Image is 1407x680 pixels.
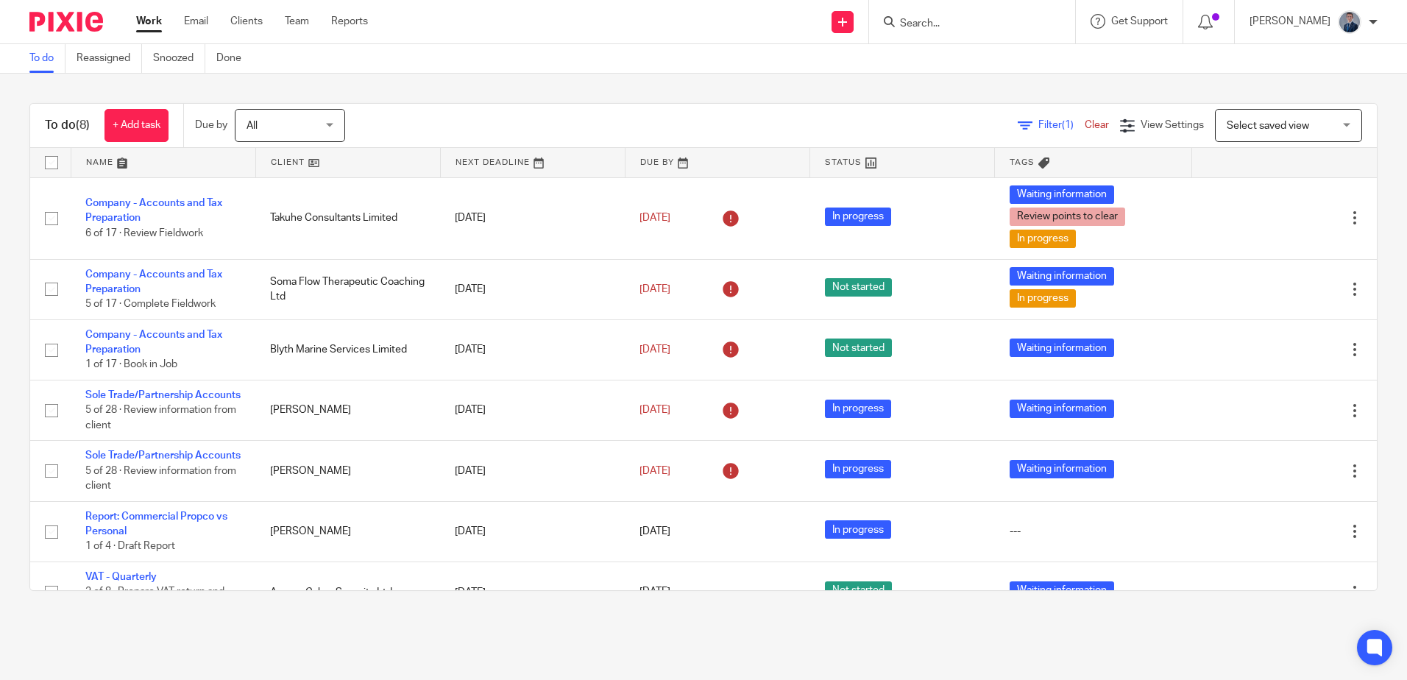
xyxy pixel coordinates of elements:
a: Done [216,44,252,73]
input: Search [899,18,1031,31]
span: 2 of 8 · Prepare VAT return and working papers [85,587,224,613]
span: Select saved view [1227,121,1309,131]
span: Not started [825,581,892,600]
td: [DATE] [440,177,625,259]
td: [PERSON_NAME] [255,501,440,562]
td: Takuhe Consultants Limited [255,177,440,259]
span: Get Support [1111,16,1168,26]
td: [DATE] [440,380,625,440]
a: Work [136,14,162,29]
td: Blyth Marine Services Limited [255,319,440,380]
a: Clear [1085,120,1109,130]
span: Waiting information [1010,460,1114,478]
span: [DATE] [639,405,670,415]
a: Sole Trade/Partnership Accounts [85,450,241,461]
span: View Settings [1141,120,1204,130]
td: Soma Flow Therapeutic Coaching Ltd [255,259,440,319]
td: [PERSON_NAME] [255,380,440,440]
a: Email [184,14,208,29]
a: Report: Commercial Propco vs Personal [85,511,227,536]
span: Waiting information [1010,581,1114,600]
span: In progress [825,208,891,226]
span: (8) [76,119,90,131]
a: Team [285,14,309,29]
td: [DATE] [440,562,625,623]
a: To do [29,44,65,73]
td: [DATE] [440,319,625,380]
span: [DATE] [639,284,670,294]
span: 5 of 28 · Review information from client [85,405,236,431]
span: [DATE] [639,213,670,223]
span: In progress [825,400,891,418]
td: Azacus Cyber Security Ltd [255,562,440,623]
p: Due by [195,118,227,132]
a: Company - Accounts and Tax Preparation [85,198,222,223]
span: 1 of 17 · Book in Job [85,360,177,370]
a: Snoozed [153,44,205,73]
img: Pixie [29,12,103,32]
td: [DATE] [440,501,625,562]
a: Company - Accounts and Tax Preparation [85,269,222,294]
span: [DATE] [639,526,670,536]
td: [DATE] [440,441,625,501]
span: Waiting information [1010,185,1114,204]
a: Sole Trade/Partnership Accounts [85,390,241,400]
span: [DATE] [639,466,670,476]
span: Not started [825,339,892,357]
span: (1) [1062,120,1074,130]
img: DSC05254%20(1).jpg [1338,10,1361,34]
span: In progress [1010,230,1076,248]
a: Clients [230,14,263,29]
span: In progress [1010,289,1076,308]
a: VAT - Quarterly [85,572,157,582]
span: Review points to clear [1010,208,1125,226]
span: 5 of 28 · Review information from client [85,466,236,492]
span: In progress [825,460,891,478]
span: All [247,121,258,131]
span: 6 of 17 · Review Fieldwork [85,228,203,238]
td: [PERSON_NAME] [255,441,440,501]
a: Company - Accounts and Tax Preparation [85,330,222,355]
span: [DATE] [639,587,670,598]
span: Filter [1038,120,1085,130]
td: [DATE] [440,259,625,319]
a: Reports [331,14,368,29]
span: [DATE] [639,344,670,355]
span: Not started [825,278,892,297]
a: + Add task [104,109,169,142]
span: 1 of 4 · Draft Report [85,542,175,552]
p: [PERSON_NAME] [1250,14,1330,29]
span: In progress [825,520,891,539]
div: --- [1010,524,1177,539]
a: Reassigned [77,44,142,73]
span: Waiting information [1010,339,1114,357]
span: Waiting information [1010,267,1114,286]
h1: To do [45,118,90,133]
span: Waiting information [1010,400,1114,418]
span: 5 of 17 · Complete Fieldwork [85,299,216,309]
span: Tags [1010,158,1035,166]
